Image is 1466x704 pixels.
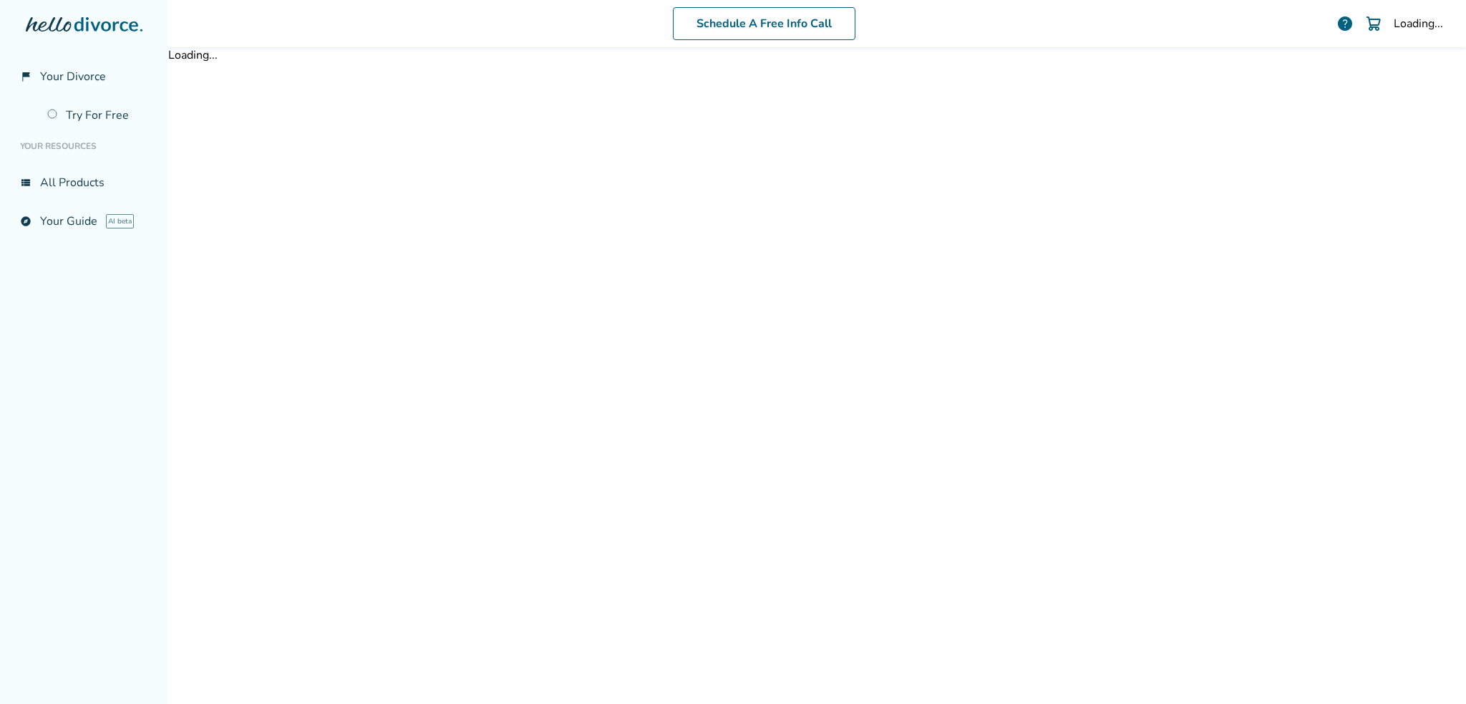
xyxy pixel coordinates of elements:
[1365,15,1382,32] img: Cart
[20,177,31,188] span: view_list
[20,216,31,227] span: explore
[168,47,1466,63] div: Loading...
[673,7,855,40] a: Schedule A Free Info Call
[11,166,157,199] a: view_listAll Products
[11,132,157,160] li: Your Resources
[40,69,106,85] span: Your Divorce
[1336,15,1354,32] a: help
[1394,16,1443,32] div: Loading...
[11,205,157,238] a: exploreYour GuideAI beta
[39,99,157,132] a: Try For Free
[106,214,134,228] span: AI beta
[20,71,31,82] span: flag_2
[11,60,157,93] a: flag_2Your Divorce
